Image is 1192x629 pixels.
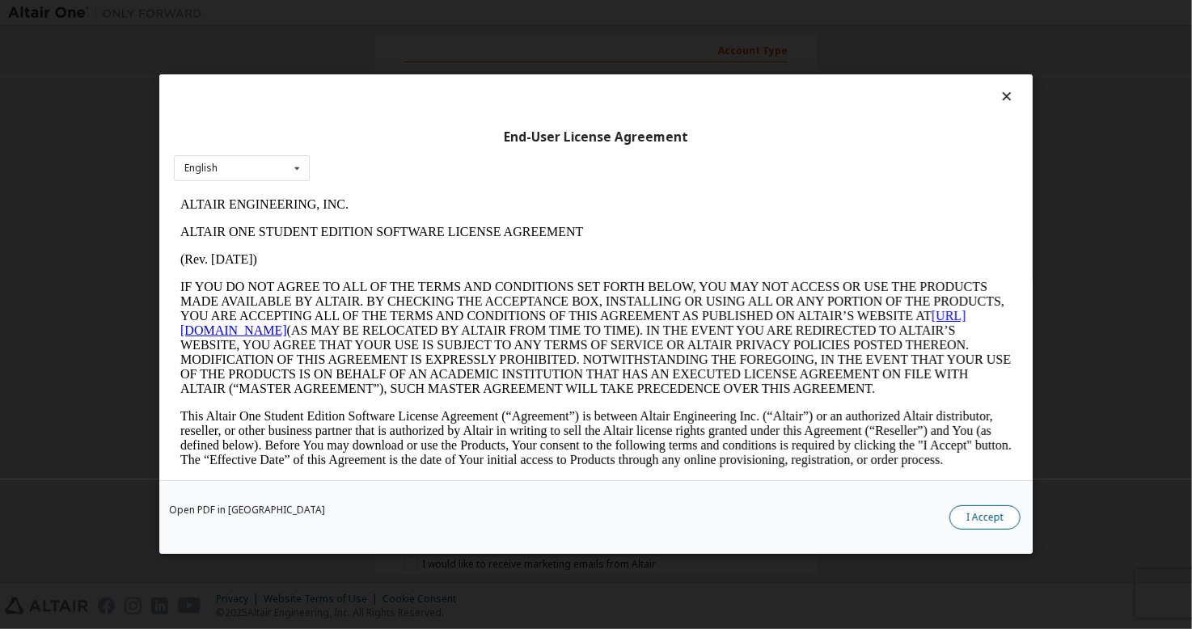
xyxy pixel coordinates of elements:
p: IF YOU DO NOT AGREE TO ALL OF THE TERMS AND CONDITIONS SET FORTH BELOW, YOU MAY NOT ACCESS OR USE... [6,89,838,205]
p: ALTAIR ONE STUDENT EDITION SOFTWARE LICENSE AGREEMENT [6,34,838,49]
div: English [184,163,218,173]
a: [URL][DOMAIN_NAME] [6,118,793,146]
p: (Rev. [DATE]) [6,61,838,76]
a: Open PDF in [GEOGRAPHIC_DATA] [169,506,325,516]
div: End-User License Agreement [174,129,1018,146]
p: ALTAIR ENGINEERING, INC. [6,6,838,21]
p: This Altair One Student Edition Software License Agreement (“Agreement”) is between Altair Engine... [6,218,838,277]
button: I Accept [949,506,1021,530]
